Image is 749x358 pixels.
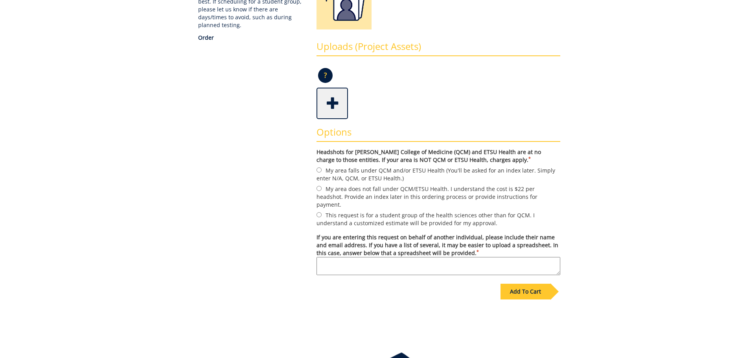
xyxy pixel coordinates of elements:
label: Headshots for [PERSON_NAME] College of Medicine (QCM) and ETSU Health are at no charge to those e... [317,148,560,164]
h3: Uploads (Project Assets) [317,41,560,56]
h3: Options [317,127,560,142]
label: My area falls under QCM and/or ETSU Health (You'll be asked for an index later. Simply enter N/A,... [317,166,560,182]
input: My area does not fall under QCM/ETSU Health. I understand the cost is $22 per headshot. Provide a... [317,186,322,191]
textarea: If you are entering this request on behalf of another individual, please include their name and e... [317,257,560,275]
div: Add To Cart [501,284,550,299]
input: My area falls under QCM and/or ETSU Health (You'll be asked for an index later. Simply enter N/A,... [317,167,322,173]
input: This request is for a student group of the health sciences other than for QCM. I understand a cus... [317,212,322,217]
p: Order [198,34,305,42]
label: If you are entering this request on behalf of another individual, please include their name and e... [317,233,560,275]
label: This request is for a student group of the health sciences other than for QCM. I understand a cus... [317,211,560,227]
label: My area does not fall under QCM/ETSU Health. I understand the cost is $22 per headshot. Provide a... [317,184,560,209]
p: ? [318,68,333,83]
